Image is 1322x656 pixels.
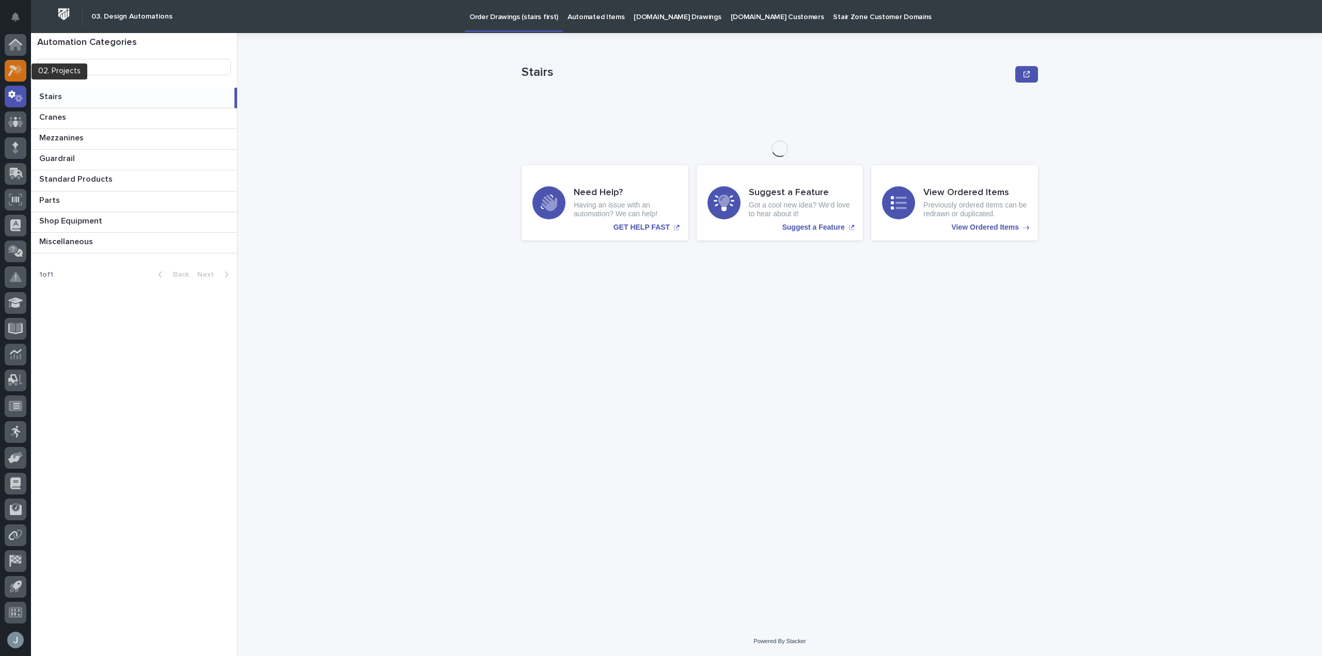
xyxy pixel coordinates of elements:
a: Suggest a Feature [697,165,863,241]
a: View Ordered Items [871,165,1038,241]
p: Previously ordered items can be redrawn or duplicated. [923,201,1027,218]
a: CranesCranes [31,108,237,129]
div: Notifications [13,12,26,29]
a: GET HELP FAST [522,165,688,241]
h2: 03. Design Automations [91,12,172,21]
button: users-avatar [5,629,26,651]
p: Cranes [39,110,68,122]
a: GuardrailGuardrail [31,150,237,170]
button: Next [193,270,237,279]
h3: View Ordered Items [923,187,1027,199]
a: StairsStairs [31,88,237,108]
a: MezzaninesMezzanines [31,129,237,150]
button: Back [150,270,193,279]
h1: Automation Categories [37,37,231,49]
img: Workspace Logo [54,5,73,24]
p: Standard Products [39,172,115,184]
span: Next [197,271,220,278]
p: Shop Equipment [39,214,104,226]
input: Search [37,59,231,75]
h3: Need Help? [574,187,678,199]
p: Got a cool new idea? We'd love to hear about it! [749,201,853,218]
a: MiscellaneousMiscellaneous [31,233,237,253]
p: Parts [39,194,62,205]
p: 1 of 1 [31,262,61,287]
p: View Ordered Items [952,223,1019,232]
p: Stairs [39,90,64,102]
a: Standard ProductsStandard Products [31,170,237,191]
p: Stairs [522,65,1011,80]
a: PartsParts [31,191,237,212]
h3: Suggest a Feature [749,187,853,199]
p: Suggest a Feature [782,223,844,232]
button: Notifications [5,6,26,28]
p: Miscellaneous [39,235,95,247]
span: Back [167,271,189,278]
p: Having an issue with an automation? We can help! [574,201,678,218]
a: Shop EquipmentShop Equipment [31,212,237,233]
p: GET HELP FAST [613,223,670,232]
p: Guardrail [39,152,77,164]
p: Mezzanines [39,131,86,143]
a: Powered By Stacker [753,638,806,644]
